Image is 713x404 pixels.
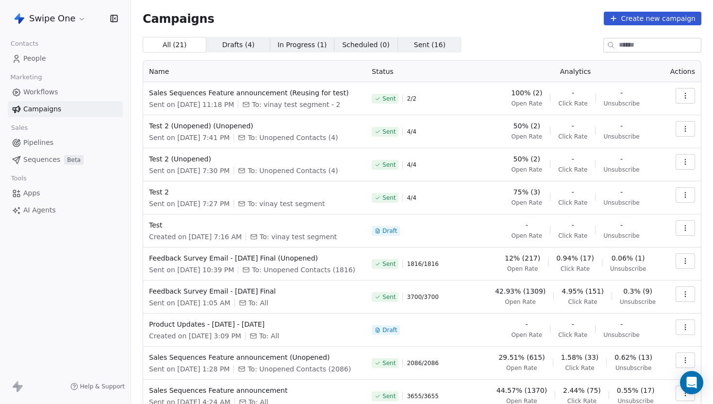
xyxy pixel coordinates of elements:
span: - [620,154,623,164]
span: Apps [23,188,40,198]
span: 44.57% (1370) [497,386,547,395]
span: Open Rate [507,265,538,273]
span: Scheduled ( 0 ) [342,40,390,50]
span: Unsubscribe [604,100,640,107]
span: Sequences [23,155,60,165]
span: 2 / 2 [407,95,416,103]
img: Swipe%20One%20Logo%201-1.svg [14,13,25,24]
span: - [620,220,623,230]
span: Sent [382,392,396,400]
span: Feedback Survey Email - [DATE] Final [149,286,360,296]
span: 3700 / 3700 [407,293,438,301]
span: Pipelines [23,138,53,148]
th: Status [366,61,487,82]
span: Test 2 [149,187,360,197]
span: Unsubscribe [615,364,651,372]
span: 2.44% (75) [563,386,601,395]
span: - [526,220,528,230]
span: Test [149,220,360,230]
span: Sent on [DATE] 7:30 PM [149,166,230,176]
span: Created on [DATE] 3:09 PM [149,331,241,341]
span: 29.51% (615) [498,352,545,362]
span: To: Unopened Contacts (4) [248,166,338,176]
span: Open Rate [511,331,542,339]
span: 4 / 4 [407,161,416,169]
span: Click Rate [568,298,597,306]
a: Pipelines [8,135,123,151]
span: 2086 / 2086 [407,359,438,367]
th: Actions [663,61,701,82]
span: To: vinay test segment [248,199,325,209]
span: To: Unopened Contacts (4) [248,133,338,142]
span: Unsubscribe [603,331,639,339]
span: Sent on [DATE] 7:41 PM [149,133,230,142]
span: 50% (2) [514,154,540,164]
span: Sales [7,121,32,135]
span: 0.94% (17) [556,253,594,263]
span: To: Unopened Contacts (1816) [252,265,355,275]
a: Help & Support [70,383,125,390]
span: To: All [259,331,279,341]
span: 0.62% (13) [614,352,652,362]
span: People [23,53,46,64]
span: Open Rate [511,100,542,107]
span: 50% (2) [514,121,540,131]
span: Open Rate [511,166,542,174]
span: Unsubscribe [610,265,646,273]
span: Sent [382,293,396,301]
span: To: vinay test segment - 2 [252,100,340,109]
span: Sales Sequences Feature announcement (Reusing for test) [149,88,360,98]
span: 75% (3) [514,187,540,197]
span: Campaigns [23,104,61,114]
span: Sent [382,194,396,202]
span: - [620,88,623,98]
span: 0.3% (9) [623,286,652,296]
span: Click Rate [558,133,587,141]
span: Sent [382,128,396,136]
span: - [572,121,574,131]
span: Beta [64,155,83,165]
span: Click Rate [558,166,587,174]
span: Sent on [DATE] 1:28 PM [149,364,230,374]
span: - [620,187,623,197]
span: - [572,88,574,98]
span: Click Rate [561,265,590,273]
span: Draft [382,227,397,235]
span: Unsubscribe [603,133,639,141]
span: Sent [382,260,396,268]
span: - [526,319,528,329]
span: 4.95% (151) [562,286,604,296]
span: Feedback Survey Email - [DATE] Final (Unopened) [149,253,360,263]
span: Sales Sequences Feature announcement (Unopened) [149,352,360,362]
span: AI Agents [23,205,56,215]
th: Name [143,61,366,82]
div: Open Intercom Messenger [680,371,703,394]
span: Sent on [DATE] 1:05 AM [149,298,231,308]
span: Marketing [6,70,46,85]
span: - [572,319,574,329]
a: Campaigns [8,101,123,117]
span: Sent [382,95,396,103]
span: Sent on [DATE] 10:39 PM [149,265,234,275]
span: Unsubscribe [620,298,656,306]
a: Apps [8,185,123,201]
span: 0.06% (1) [612,253,645,263]
span: 100% (2) [511,88,542,98]
span: Drafts ( 4 ) [222,40,255,50]
span: Open Rate [511,199,542,207]
span: 0.55% (17) [617,386,655,395]
span: - [572,154,574,164]
a: Workflows [8,84,123,100]
span: Sales Sequences Feature announcement [149,386,360,395]
span: Click Rate [558,100,587,107]
th: Analytics [487,61,663,82]
span: To: All [249,298,268,308]
span: Open Rate [505,298,536,306]
span: Sent on [DATE] 11:18 PM [149,100,234,109]
span: Sent [382,161,396,169]
span: Open Rate [506,364,537,372]
span: Test 2 (Unopened) [149,154,360,164]
button: Swipe One [12,10,88,27]
span: Campaigns [143,12,215,25]
span: In Progress ( 1 ) [278,40,327,50]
